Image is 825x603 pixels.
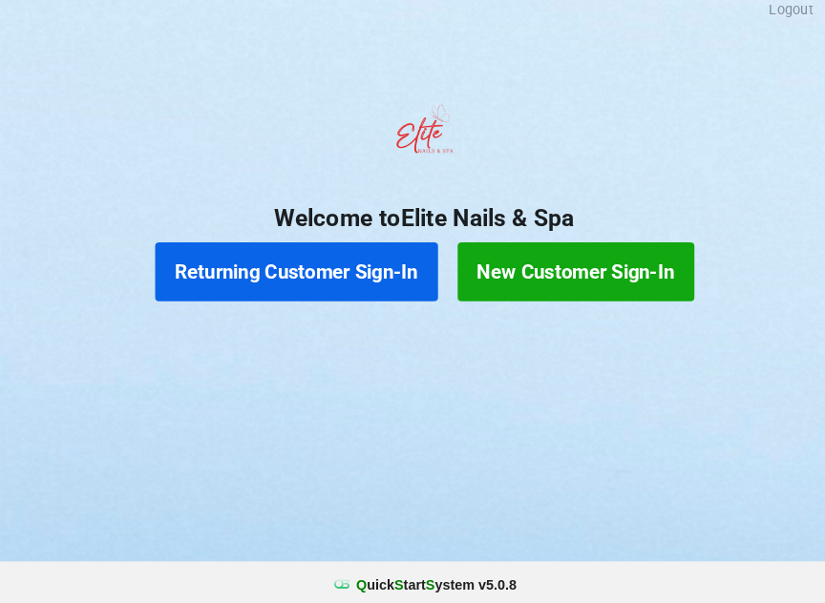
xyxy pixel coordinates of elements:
div: Logout [748,14,791,28]
span: Q [347,572,357,588]
b: uick tart ystem v 5.0.8 [347,571,502,590]
span: S [413,572,422,588]
button: Returning Customer Sign-In [151,247,426,304]
img: EliteNailsSpa-Logo1.png [374,104,451,180]
button: New Customer Sign-In [445,247,675,304]
img: favicon.ico [323,571,342,590]
span: S [384,572,392,588]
